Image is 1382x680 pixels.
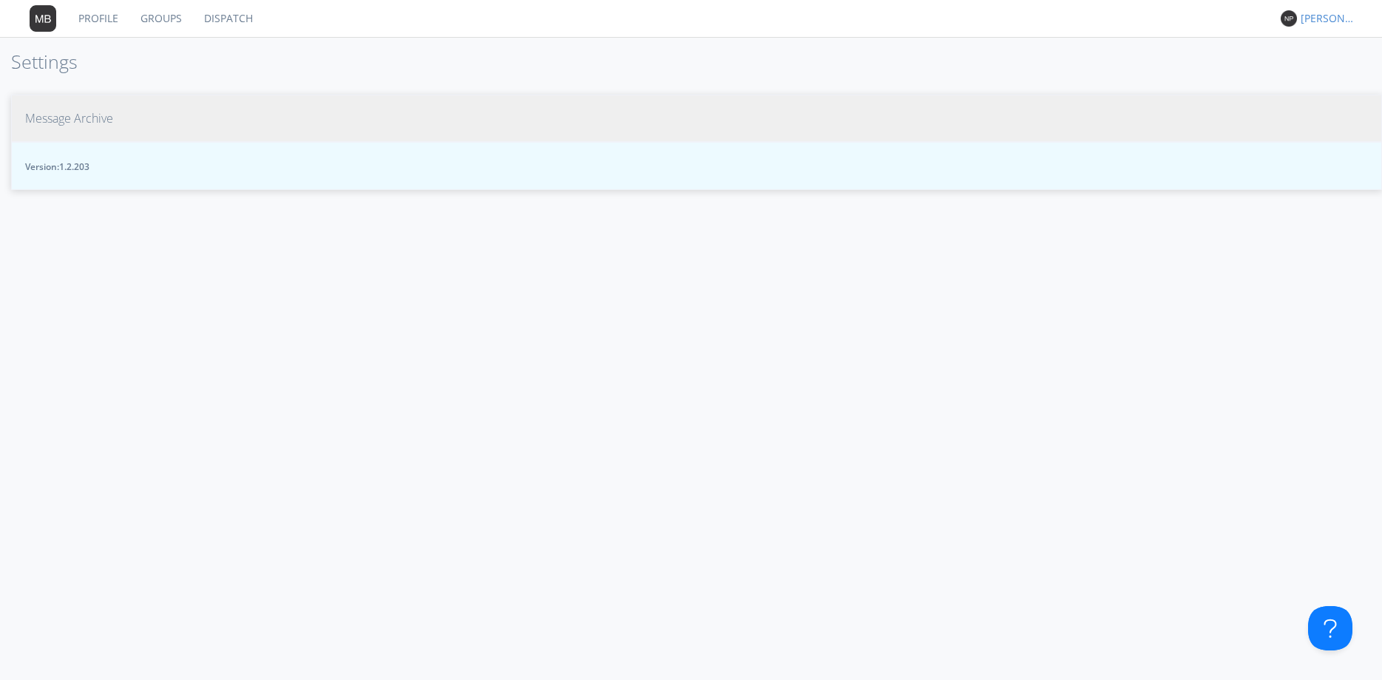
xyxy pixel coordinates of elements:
[11,142,1382,190] button: Version:1.2.203
[25,110,113,127] span: Message Archive
[1281,10,1297,27] img: 373638.png
[1301,11,1356,26] div: [PERSON_NAME] *
[30,5,56,32] img: 373638.png
[25,160,1368,173] span: Version: 1.2.203
[1308,606,1352,650] iframe: Toggle Customer Support
[11,95,1382,143] button: Message Archive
